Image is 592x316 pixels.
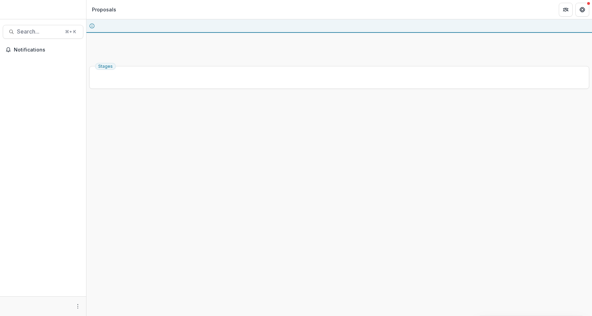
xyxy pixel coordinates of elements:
[89,4,119,15] nav: breadcrumb
[64,28,77,36] div: ⌘ + K
[17,28,61,35] span: Search...
[14,47,81,53] span: Notifications
[559,3,573,17] button: Partners
[92,6,116,13] div: Proposals
[3,25,83,39] button: Search...
[575,3,589,17] button: Get Help
[74,302,82,310] button: More
[3,44,83,55] button: Notifications
[98,64,113,69] span: Stages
